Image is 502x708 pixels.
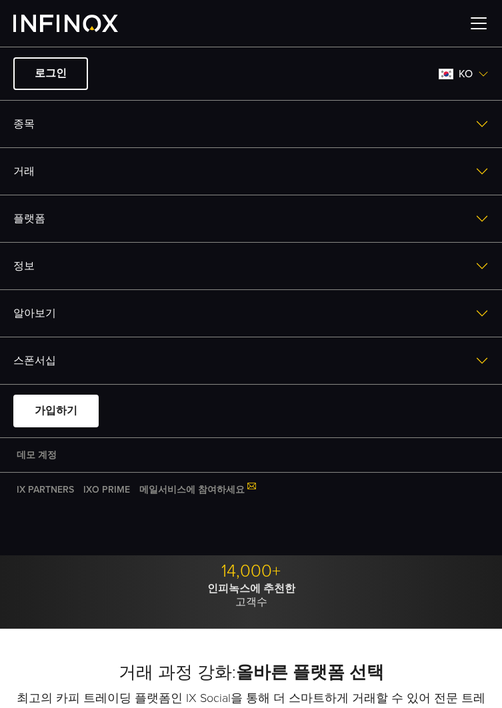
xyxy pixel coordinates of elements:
a: 로그인 [13,57,88,90]
strong: 올바른 플랫폼 선택 [236,662,384,683]
a: IXO PRIME [80,483,133,497]
a: 데모 계정 [13,448,60,462]
span: ko [453,66,478,82]
h2: 거래 과정 강화: [13,662,489,683]
a: 메일서비스에 참여하세요 [136,483,257,497]
p: 14,000+ [164,561,339,582]
a: 가입하기 [13,395,99,427]
a: IX PARTNERS [13,483,77,497]
p: 고객수 [164,582,339,609]
strong: 인피녹스에 추천한 [207,582,295,595]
